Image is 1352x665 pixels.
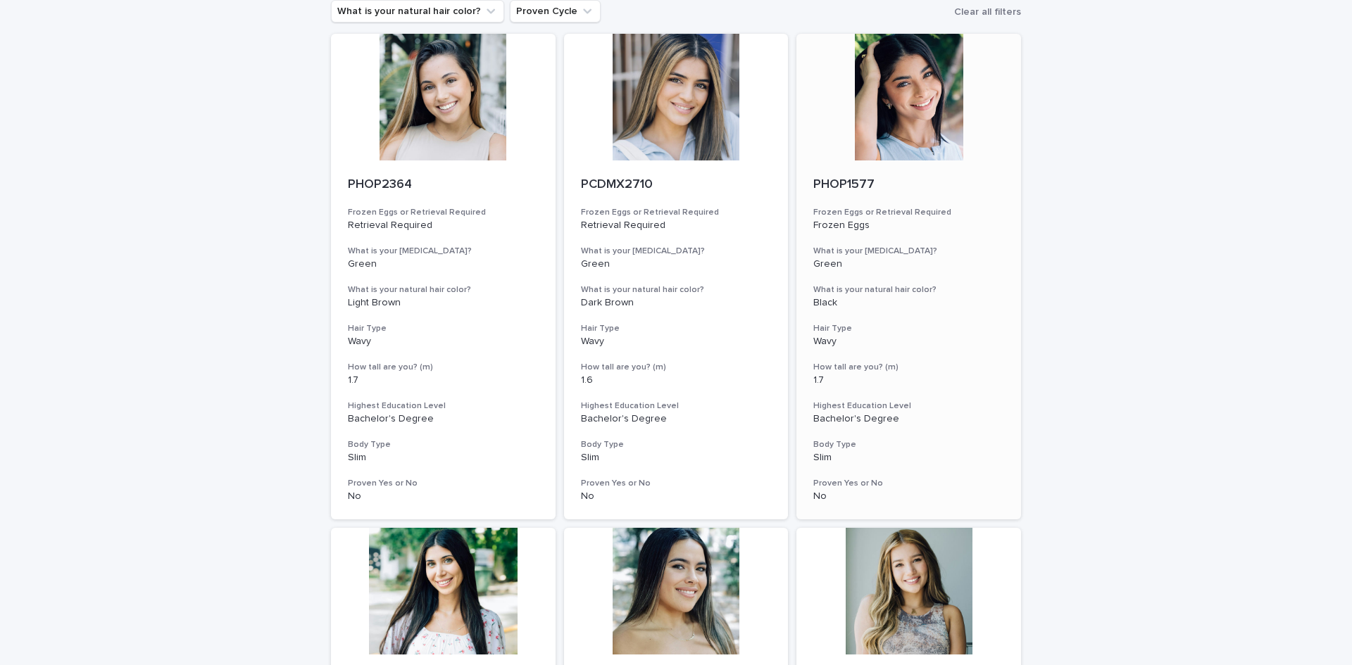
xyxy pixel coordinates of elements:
[581,284,772,296] h3: What is your natural hair color?
[581,220,772,232] p: Retrieval Required
[348,452,539,464] p: Slim
[581,336,772,348] p: Wavy
[813,323,1004,334] h3: Hair Type
[581,323,772,334] h3: Hair Type
[813,374,1004,386] p: 1.7
[581,439,772,450] h3: Body Type
[348,323,539,334] h3: Hair Type
[813,362,1004,373] h3: How tall are you? (m)
[581,400,772,412] h3: Highest Education Level
[581,478,772,489] h3: Proven Yes or No
[813,452,1004,464] p: Slim
[348,490,539,502] p: No
[813,220,1004,232] p: Frozen Eggs
[813,284,1004,296] h3: What is your natural hair color?
[581,177,772,193] p: PCDMX2710
[348,336,539,348] p: Wavy
[581,246,772,257] h3: What is your [MEDICAL_DATA]?
[348,284,539,296] h3: What is your natural hair color?
[813,258,1004,270] p: Green
[331,34,556,519] a: PHOP2364Frozen Eggs or Retrieval RequiredRetrieval RequiredWhat is your [MEDICAL_DATA]?GreenWhat ...
[348,207,539,218] h3: Frozen Eggs or Retrieval Required
[813,207,1004,218] h3: Frozen Eggs or Retrieval Required
[949,1,1021,23] button: Clear all filters
[348,413,539,425] p: Bachelor's Degree
[813,297,1004,309] p: Black
[813,413,1004,425] p: Bachelor's Degree
[348,478,539,489] h3: Proven Yes or No
[813,336,1004,348] p: Wavy
[348,400,539,412] h3: Highest Education Level
[813,400,1004,412] h3: Highest Education Level
[348,177,539,193] p: PHOP2364
[581,258,772,270] p: Green
[581,362,772,373] h3: How tall are you? (m)
[348,297,539,309] p: Light Brown
[581,452,772,464] p: Slim
[581,207,772,218] h3: Frozen Eggs or Retrieval Required
[813,439,1004,450] h3: Body Type
[348,220,539,232] p: Retrieval Required
[348,374,539,386] p: 1.7
[348,362,539,373] h3: How tall are you? (m)
[813,478,1004,489] h3: Proven Yes or No
[954,7,1021,17] span: Clear all filters
[581,413,772,425] p: Bachelor's Degree
[581,297,772,309] p: Dark Brown
[348,258,539,270] p: Green
[581,374,772,386] p: 1.6
[813,246,1004,257] h3: What is your [MEDICAL_DATA]?
[813,490,1004,502] p: No
[564,34,789,519] a: PCDMX2710Frozen Eggs or Retrieval RequiredRetrieval RequiredWhat is your [MEDICAL_DATA]?GreenWhat...
[348,439,539,450] h3: Body Type
[796,34,1021,519] a: PHOP1577Frozen Eggs or Retrieval RequiredFrozen EggsWhat is your [MEDICAL_DATA]?GreenWhat is your...
[348,246,539,257] h3: What is your [MEDICAL_DATA]?
[581,490,772,502] p: No
[813,177,1004,193] p: PHOP1577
